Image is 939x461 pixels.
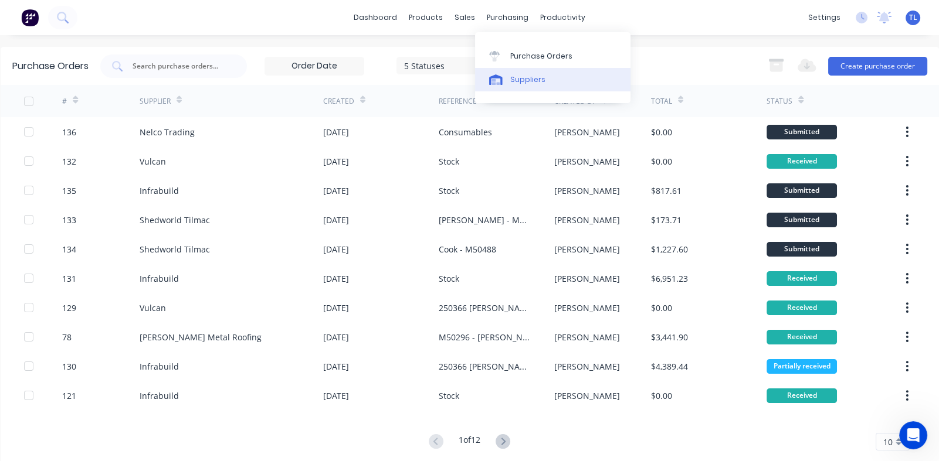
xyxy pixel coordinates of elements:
div: Vulcan [140,302,166,314]
div: 129 [62,302,76,314]
div: [PERSON_NAME] [554,126,620,138]
a: Purchase Orders [475,44,630,67]
div: $817.61 [651,185,682,197]
div: Cook - M50488 [439,243,496,255]
div: [PERSON_NAME] [554,302,620,314]
div: $0.00 [651,155,672,168]
input: Search purchase orders... [131,60,229,72]
div: Infrabuild [140,272,179,285]
div: Purchase Orders [12,59,89,73]
div: $1,227.60 [651,243,688,255]
div: Partially received [767,359,837,374]
div: $0.00 [651,126,672,138]
div: [DATE] [323,214,349,226]
div: 135 [62,185,76,197]
div: settings [802,9,846,26]
div: Reference [439,96,477,107]
div: [PERSON_NAME] [554,331,620,343]
div: purchasing [481,9,534,26]
div: Infrabuild [140,360,179,373]
div: 5 Statuses [404,59,488,71]
div: [DATE] [323,243,349,255]
div: [DATE] [323,390,349,402]
div: Submitted [767,125,837,139]
div: Received [767,154,837,169]
div: [PERSON_NAME] [554,243,620,255]
div: Status [767,96,792,107]
div: [DATE] [323,302,349,314]
div: Consumables [439,126,492,138]
div: productivity [534,9,591,26]
div: Received [767,330,837,344]
div: Nelco Trading [140,126,195,138]
div: Stock [439,272,459,285]
div: Submitted [767,242,837,257]
div: [PERSON_NAME] [554,272,620,285]
div: $0.00 [651,302,672,314]
div: $3,441.90 [651,331,688,343]
div: [PERSON_NAME] Metal Roofing [140,331,262,343]
div: [PERSON_NAME] [554,390,620,402]
div: Submitted [767,213,837,227]
div: [DATE] [323,185,349,197]
div: [DATE] [323,126,349,138]
div: Supplier [140,96,171,107]
div: 131 [62,272,76,285]
a: Suppliers [475,68,630,91]
div: Infrabuild [140,185,179,197]
img: Factory [21,9,39,26]
div: 133 [62,214,76,226]
div: [DATE] [323,155,349,168]
div: 130 [62,360,76,373]
div: sales [449,9,481,26]
div: [PERSON_NAME] [554,360,620,373]
div: Suppliers [510,74,545,85]
div: Stock [439,390,459,402]
div: 250366 [PERSON_NAME] dairy [439,302,531,314]
div: [PERSON_NAME] [554,214,620,226]
div: $4,389.44 [651,360,688,373]
div: Submitted [767,183,837,198]
div: Infrabuild [140,390,179,402]
div: Vulcan [140,155,166,168]
div: products [403,9,449,26]
div: Purchase Orders [510,51,572,62]
div: 132 [62,155,76,168]
div: [PERSON_NAME] - M50487 [439,214,531,226]
div: Received [767,300,837,315]
div: 134 [62,243,76,255]
div: 1 of 12 [459,433,480,450]
div: Shedworld Tilmac [140,214,210,226]
a: dashboard [348,9,403,26]
iframe: Intercom live chat [899,421,927,449]
div: $0.00 [651,390,672,402]
input: Order Date [265,57,364,75]
div: M50296 - [PERSON_NAME] [439,331,531,343]
span: 10 [883,436,893,448]
button: Create purchase order [828,57,927,76]
div: Shedworld Tilmac [140,243,210,255]
div: Received [767,388,837,403]
div: 78 [62,331,72,343]
div: 250366 [PERSON_NAME] Dairy [439,360,531,373]
div: [DATE] [323,272,349,285]
div: [DATE] [323,331,349,343]
div: # [62,96,67,107]
div: Stock [439,155,459,168]
div: Total [651,96,672,107]
span: TL [909,12,917,23]
div: [DATE] [323,360,349,373]
div: Created [323,96,354,107]
div: [PERSON_NAME] [554,155,620,168]
div: $6,951.23 [651,272,688,285]
div: $173.71 [651,214,682,226]
div: 136 [62,126,76,138]
div: Stock [439,185,459,197]
div: [PERSON_NAME] [554,185,620,197]
div: 121 [62,390,76,402]
div: Received [767,271,837,286]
